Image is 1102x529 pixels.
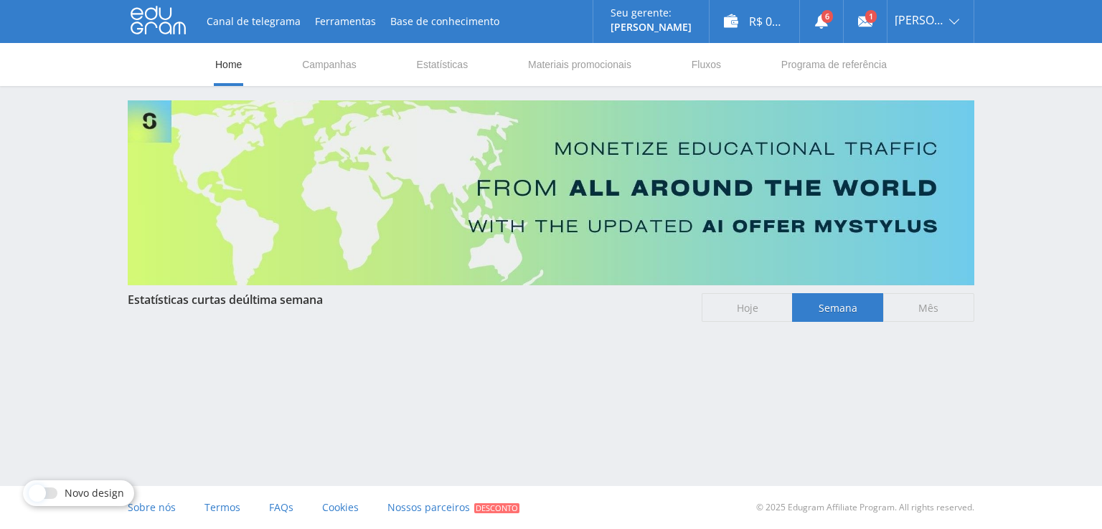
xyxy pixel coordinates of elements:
span: Novo design [65,487,124,499]
a: Nossos parceiros Desconto [387,486,519,529]
span: Desconto [474,503,519,513]
span: Mês [883,293,974,322]
p: Seu gerente: [611,7,692,19]
a: Campanhas [301,43,358,86]
a: Fluxos [690,43,722,86]
span: [PERSON_NAME] [895,14,945,26]
img: Banner [128,100,974,285]
span: Semana [792,293,883,322]
div: Estatísticas curtas de [128,293,687,306]
a: Cookies [322,486,359,529]
span: Hoje [702,293,793,322]
p: [PERSON_NAME] [611,22,692,33]
a: Estatísticas [415,43,470,86]
span: FAQs [269,500,293,514]
a: FAQs [269,486,293,529]
span: última semana [242,292,323,308]
a: Termos [204,486,240,529]
a: Materiais promocionais [527,43,633,86]
span: Cookies [322,500,359,514]
span: Termos [204,500,240,514]
a: Sobre nós [128,486,176,529]
span: Nossos parceiros [387,500,470,514]
a: Home [214,43,243,86]
div: © 2025 Edugram Affiliate Program. All rights reserved. [558,486,974,529]
span: Sobre nós [128,500,176,514]
a: Programa de referência [780,43,888,86]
